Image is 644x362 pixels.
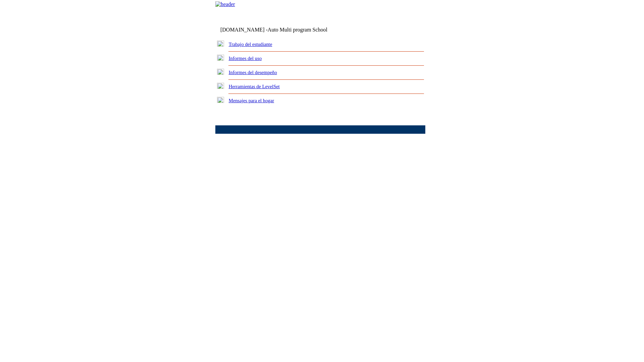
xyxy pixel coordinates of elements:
img: plus.gif [217,83,224,89]
img: header [215,1,235,7]
img: plus.gif [217,41,224,47]
img: plus.gif [217,97,224,103]
a: Mensajes para el hogar [229,98,274,103]
nobr: Auto Multi program School [268,27,327,33]
a: Informes del uso [229,56,262,61]
img: plus.gif [217,69,224,75]
td: [DOMAIN_NAME] - [220,27,344,33]
a: Herramientas de LevelSet [229,84,280,89]
a: Trabajo del estudiante [229,42,272,47]
a: Informes del desempeño [229,70,277,75]
img: plus.gif [217,55,224,61]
